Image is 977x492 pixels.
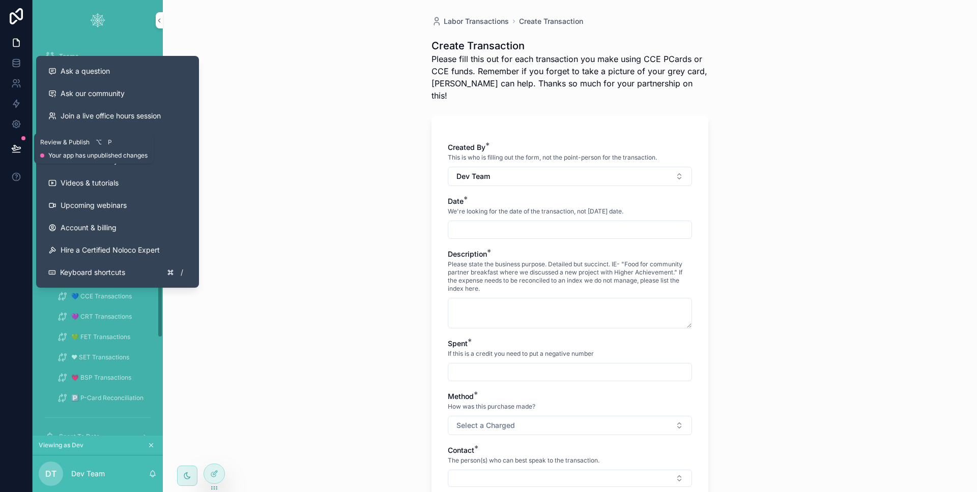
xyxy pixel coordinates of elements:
[40,194,195,217] a: Upcoming webinars
[448,403,535,411] span: How was this purchase made?
[448,446,474,454] span: Contact
[71,374,131,382] span: 💗 BSP Transactions
[59,433,100,441] span: Spent To Date
[51,368,157,387] a: 💗 BSP Transactions
[71,333,130,341] span: 💚 FET Transactions
[95,138,103,146] span: ⌥
[40,138,90,146] span: Review & Publish
[51,389,157,407] a: 🅿 P-Card Reconciliation
[40,261,195,284] button: Keyboard shortcuts/
[40,82,195,105] a: Ask our community
[444,16,509,26] span: Labor Transactions
[448,456,599,465] span: The person(s) who can best speak to the transaction.
[39,427,157,446] a: Spent To Date
[178,268,186,276] span: /
[61,178,119,188] span: Videos & tutorials
[90,12,106,28] img: App logo
[71,313,132,321] span: 💜 CRT Transactions
[456,171,490,181] span: Dev Team
[448,167,692,186] button: Select Button
[448,350,594,358] span: If this is a credit you need to put a negative number
[40,239,195,261] button: Hire a Certified Noloco Expert
[448,250,487,258] span: Description
[519,16,583,26] a: Create Transaction
[51,287,157,305] a: 💙 CCE Transactions
[71,353,129,361] span: ❤ SET Transactions
[448,260,692,293] span: Please state the business purpose. Detailed but succinct. IE- "Food for community partner breakfa...
[71,469,105,479] p: Dev Team
[33,41,163,436] div: scrollable content
[432,39,708,53] h1: Create Transaction
[448,197,464,205] span: Date
[40,217,195,239] a: Account & billing
[106,138,114,146] span: P
[448,470,692,487] button: Select Button
[40,172,195,194] a: Videos & tutorials
[40,127,195,149] a: Support & guides
[448,153,657,162] span: This is who is filling out the form, not the point-person for the transaction.
[456,420,515,430] span: Select a Charged
[71,292,132,300] span: 💙 CCE Transactions
[448,392,474,401] span: Method
[432,16,509,26] a: Labor Transactions
[61,223,117,233] span: Account & billing
[448,339,468,348] span: Spent
[60,267,125,278] span: Keyboard shortcuts
[61,111,161,121] span: Join a live office hours session
[39,441,83,449] span: Viewing as Dev
[61,200,127,210] span: Upcoming webinars
[40,105,195,127] a: Join a live office hours session
[51,348,157,366] a: ❤ SET Transactions
[448,416,692,435] button: Select Button
[448,207,623,216] span: We're looking for the date of the transaction, not [DATE] date.
[61,88,125,99] span: Ask our community
[51,307,157,326] a: 💜 CRT Transactions
[48,151,148,160] span: Your app has unpublished changes
[448,143,485,151] span: Created By
[59,52,78,60] span: Teams
[40,60,195,82] button: Ask a question
[45,468,56,480] span: DT
[51,328,157,346] a: 💚 FET Transactions
[61,245,160,255] span: Hire a Certified Noloco Expert
[39,47,157,66] a: Teams
[71,394,143,402] span: 🅿 P-Card Reconciliation
[432,53,708,102] span: Please fill this out for each transaction you make using CCE PCards or CCE funds. Remember if you...
[61,66,110,76] span: Ask a question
